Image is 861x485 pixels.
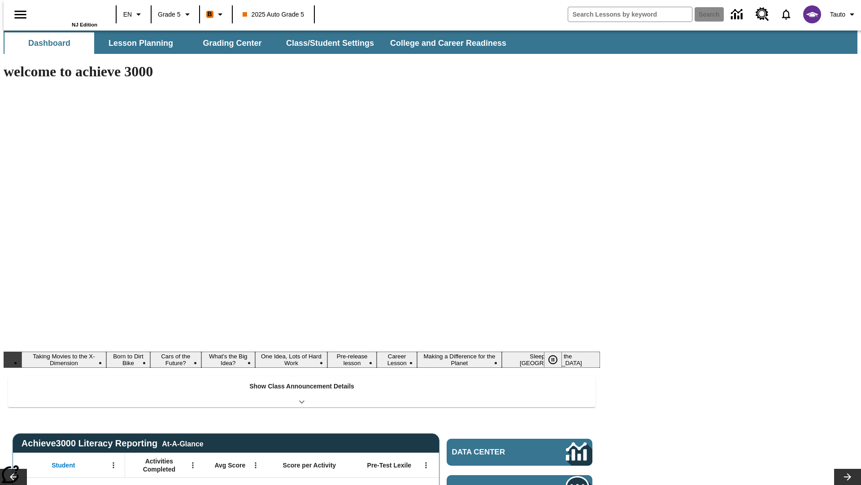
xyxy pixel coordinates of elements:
span: EN [123,10,132,19]
span: B [208,9,212,20]
span: Grade 5 [158,10,181,19]
button: Slide 9 Sleepless in the Animal Kingdom [502,352,600,368]
button: Grade: Grade 5, Select a grade [154,6,196,22]
button: Pause [544,352,562,368]
span: Avg Score [214,461,245,469]
span: Achieve3000 Literacy Reporting [22,438,204,449]
button: Open Menu [419,459,433,472]
button: Lesson Planning [96,32,186,54]
p: Show Class Announcement Details [249,382,354,391]
img: avatar image [803,5,821,23]
a: Notifications [774,3,798,26]
span: Data Center [452,448,536,457]
div: SubNavbar [4,31,857,54]
button: Open Menu [107,459,120,472]
div: Pause [544,352,571,368]
div: SubNavbar [4,32,514,54]
span: Pre-Test Lexile [367,461,412,469]
button: Slide 2 Born to Dirt Bike [106,352,150,368]
span: Activities Completed [130,457,189,473]
span: Score per Activity [283,461,336,469]
button: Slide 5 One Idea, Lots of Hard Work [255,352,327,368]
input: search field [568,7,692,22]
button: Slide 7 Career Lesson [377,352,417,368]
a: Data Center [726,2,750,27]
button: Slide 4 What's the Big Idea? [201,352,255,368]
span: Tauto [830,10,845,19]
div: At-A-Glance [162,438,203,448]
button: Slide 6 Pre-release lesson [327,352,377,368]
a: Home [39,4,97,22]
div: Show Class Announcement Details [8,376,596,407]
a: Resource Center, Will open in new tab [750,2,774,26]
button: Open Menu [249,459,262,472]
button: Slide 8 Making a Difference for the Planet [417,352,502,368]
button: Open side menu [7,1,34,28]
button: Profile/Settings [826,6,861,22]
button: Class/Student Settings [279,32,381,54]
span: NJ Edition [72,22,97,27]
h1: welcome to achieve 3000 [4,63,600,80]
button: Language: EN, Select a language [119,6,148,22]
button: Grading Center [187,32,277,54]
button: Slide 3 Cars of the Future? [150,352,201,368]
button: Dashboard [4,32,94,54]
a: Data Center [447,439,592,466]
button: Lesson carousel, Next [834,469,861,485]
button: Boost Class color is orange. Change class color [203,6,229,22]
button: College and Career Readiness [383,32,513,54]
span: 2025 Auto Grade 5 [243,10,304,19]
div: Home [39,3,97,27]
button: Select a new avatar [798,3,826,26]
button: Slide 1 Taking Movies to the X-Dimension [22,352,106,368]
span: Student [52,461,75,469]
button: Open Menu [186,459,200,472]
